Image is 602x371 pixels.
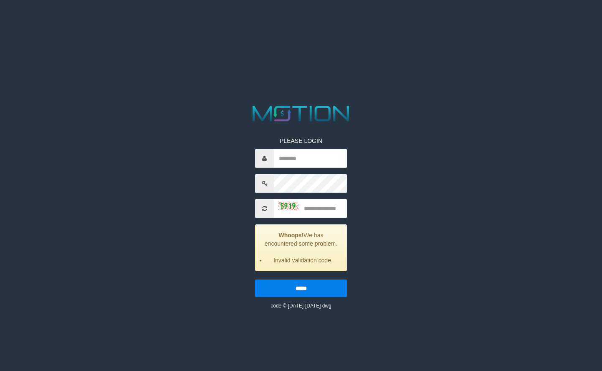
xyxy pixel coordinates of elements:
[255,136,347,145] p: PLEASE LOGIN
[270,302,331,308] small: code © [DATE]-[DATE] dwg
[278,231,304,238] strong: Whoops!
[266,256,340,264] li: Invalid validation code.
[255,224,347,271] div: We has encountered some problem.
[248,103,354,124] img: MOTION_logo.png
[278,202,299,210] img: captcha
